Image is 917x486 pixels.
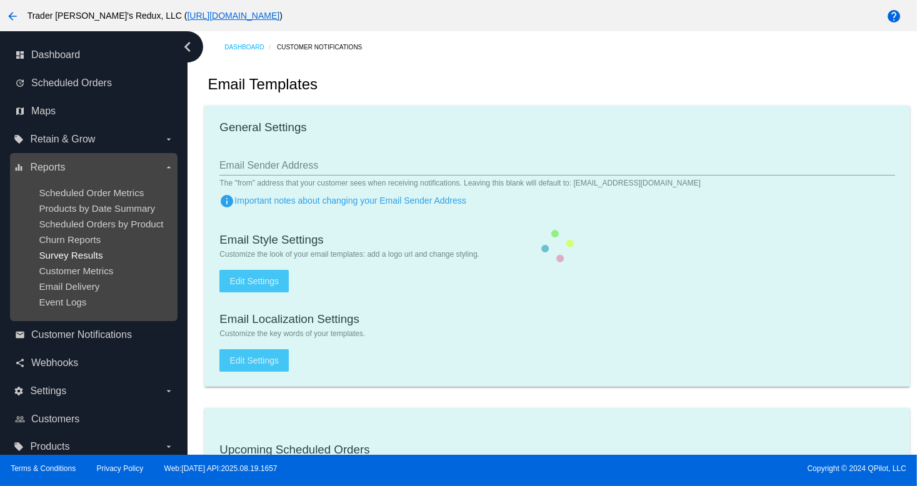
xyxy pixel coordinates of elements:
a: Scheduled Orders by Product [39,219,163,229]
mat-icon: help [886,9,901,24]
i: local_offer [14,442,24,452]
a: Privacy Policy [97,464,144,473]
a: Customer Notifications [277,37,373,57]
i: arrow_drop_down [164,134,174,144]
i: dashboard [15,50,25,60]
a: Dashboard [224,37,277,57]
i: arrow_drop_down [164,386,174,396]
a: share Webhooks [15,353,174,373]
mat-icon: arrow_back [5,9,20,24]
a: Terms & Conditions [11,464,76,473]
a: dashboard Dashboard [15,45,174,65]
a: people_outline Customers [15,409,174,429]
i: map [15,106,25,116]
a: Event Logs [39,297,86,307]
a: Products by Date Summary [39,203,155,214]
i: chevron_left [178,37,198,57]
i: arrow_drop_down [164,162,174,172]
a: Email Delivery [39,281,99,292]
span: Customers [31,414,79,425]
span: Webhooks [31,357,78,369]
span: Settings [30,385,66,397]
i: equalizer [14,162,24,172]
span: Scheduled Orders [31,77,112,89]
span: Copyright © 2024 QPilot, LLC [469,464,906,473]
span: Maps [31,106,56,117]
i: people_outline [15,414,25,424]
span: Products [30,441,69,452]
i: share [15,358,25,368]
span: Customer Notifications [31,329,132,340]
a: Survey Results [39,250,103,260]
a: [URL][DOMAIN_NAME] [187,11,279,21]
i: update [15,78,25,88]
span: Retain & Grow [30,134,95,145]
i: local_offer [14,134,24,144]
a: update Scheduled Orders [15,73,174,93]
i: email [15,330,25,340]
a: Scheduled Order Metrics [39,187,144,198]
i: settings [14,386,24,396]
a: email Customer Notifications [15,325,174,345]
a: map Maps [15,101,174,121]
span: Dashboard [31,49,80,61]
a: Churn Reports [39,234,101,245]
a: Web:[DATE] API:2025.08.19.1657 [164,464,278,473]
i: arrow_drop_down [164,442,174,452]
span: Reports [30,162,65,173]
h2: Email Templates [208,76,318,93]
a: Customer Metrics [39,265,113,276]
span: Trader [PERSON_NAME]'s Redux, LLC ( ) [28,11,283,21]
